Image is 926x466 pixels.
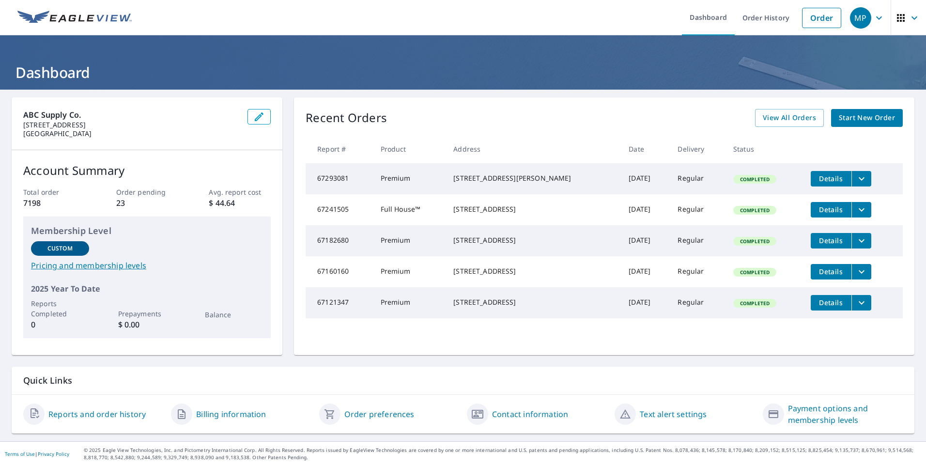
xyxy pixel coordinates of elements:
p: ABC Supply Co. [23,109,240,121]
td: Premium [373,287,446,318]
td: 67121347 [306,287,372,318]
a: Contact information [492,408,568,420]
span: Details [817,298,846,307]
button: detailsBtn-67121347 [811,295,851,311]
a: Start New Order [831,109,903,127]
td: [DATE] [621,225,670,256]
div: MP [850,7,871,29]
a: Order preferences [344,408,415,420]
span: View All Orders [763,112,816,124]
p: | [5,451,69,457]
td: 67241505 [306,194,372,225]
p: [GEOGRAPHIC_DATA] [23,129,240,138]
p: 7198 [23,197,85,209]
button: detailsBtn-67241505 [811,202,851,217]
th: Status [725,135,803,163]
td: Premium [373,225,446,256]
a: Payment options and membership levels [788,403,903,426]
p: © 2025 Eagle View Technologies, Inc. and Pictometry International Corp. All Rights Reserved. Repo... [84,447,921,461]
td: Full House™ [373,194,446,225]
a: Order [802,8,841,28]
p: Account Summary [23,162,271,179]
td: Regular [670,194,725,225]
h1: Dashboard [12,62,914,82]
span: Completed [734,269,775,276]
td: [DATE] [621,163,670,194]
a: Billing information [196,408,266,420]
span: Completed [734,238,775,245]
p: Quick Links [23,374,903,387]
span: Completed [734,176,775,183]
th: Report # [306,135,372,163]
button: filesDropdownBtn-67160160 [851,264,871,280]
span: Details [817,174,846,183]
td: Premium [373,256,446,287]
button: filesDropdownBtn-67182680 [851,233,871,249]
p: Order pending [116,187,178,197]
td: Regular [670,163,725,194]
td: Regular [670,225,725,256]
div: [STREET_ADDRESS] [453,266,613,276]
p: Balance [205,310,263,320]
p: Reports Completed [31,298,89,319]
p: Avg. report cost [209,187,271,197]
a: Terms of Use [5,450,35,457]
a: Pricing and membership levels [31,260,263,271]
p: $ 0.00 [118,319,176,330]
div: [STREET_ADDRESS][PERSON_NAME] [453,173,613,183]
td: [DATE] [621,287,670,318]
th: Delivery [670,135,725,163]
span: Details [817,205,846,214]
p: 0 [31,319,89,330]
p: 23 [116,197,178,209]
button: detailsBtn-67182680 [811,233,851,249]
button: filesDropdownBtn-67241505 [851,202,871,217]
div: [STREET_ADDRESS] [453,297,613,307]
div: [STREET_ADDRESS] [453,235,613,245]
th: Address [446,135,621,163]
span: Completed [734,207,775,214]
a: Reports and order history [48,408,146,420]
button: detailsBtn-67160160 [811,264,851,280]
p: Recent Orders [306,109,387,127]
p: Prepayments [118,309,176,319]
button: filesDropdownBtn-67121347 [851,295,871,311]
div: [STREET_ADDRESS] [453,204,613,214]
a: Privacy Policy [38,450,69,457]
a: Text alert settings [640,408,707,420]
p: $ 44.64 [209,197,271,209]
span: Completed [734,300,775,307]
button: detailsBtn-67293081 [811,171,851,186]
td: [DATE] [621,256,670,287]
p: Custom [47,244,73,253]
p: 2025 Year To Date [31,283,263,295]
td: [DATE] [621,194,670,225]
p: Total order [23,187,85,197]
span: Details [817,267,846,276]
img: EV Logo [17,11,132,25]
td: Regular [670,287,725,318]
a: View All Orders [755,109,824,127]
span: Start New Order [839,112,895,124]
button: filesDropdownBtn-67293081 [851,171,871,186]
th: Date [621,135,670,163]
td: 67182680 [306,225,372,256]
span: Details [817,236,846,245]
td: Regular [670,256,725,287]
p: Membership Level [31,224,263,237]
th: Product [373,135,446,163]
td: 67293081 [306,163,372,194]
td: 67160160 [306,256,372,287]
td: Premium [373,163,446,194]
p: [STREET_ADDRESS] [23,121,240,129]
